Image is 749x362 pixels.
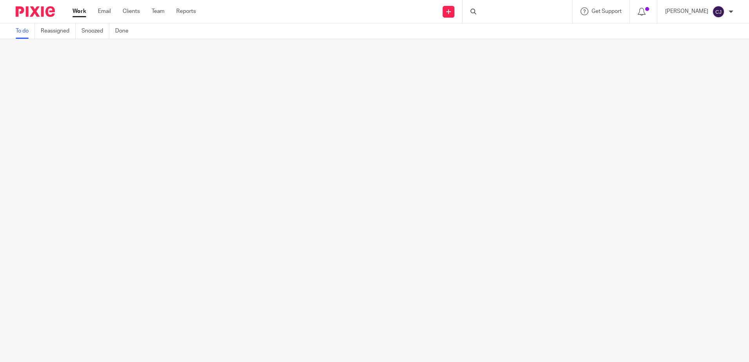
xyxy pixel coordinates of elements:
[123,7,140,15] a: Clients
[16,6,55,17] img: Pixie
[115,24,134,39] a: Done
[592,9,622,14] span: Get Support
[41,24,76,39] a: Reassigned
[712,5,725,18] img: svg%3E
[81,24,109,39] a: Snoozed
[72,7,86,15] a: Work
[16,24,35,39] a: To do
[98,7,111,15] a: Email
[152,7,165,15] a: Team
[665,7,708,15] p: [PERSON_NAME]
[176,7,196,15] a: Reports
